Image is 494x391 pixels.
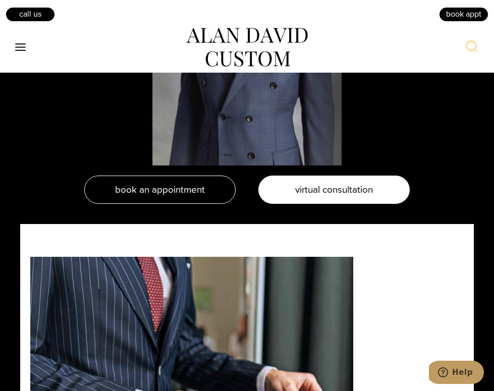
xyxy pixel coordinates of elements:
[258,176,410,204] a: virtual consultation
[438,7,489,22] a: book appt
[460,35,484,60] button: View Search Form
[295,182,373,197] span: virtual consultation
[5,7,56,22] a: Call Us
[115,182,205,197] span: book an appointment
[187,28,308,67] img: alan david custom
[10,38,31,57] button: Open menu
[84,176,236,204] a: book an appointment
[429,361,484,386] iframe: Opens a widget where you can chat to one of our agents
